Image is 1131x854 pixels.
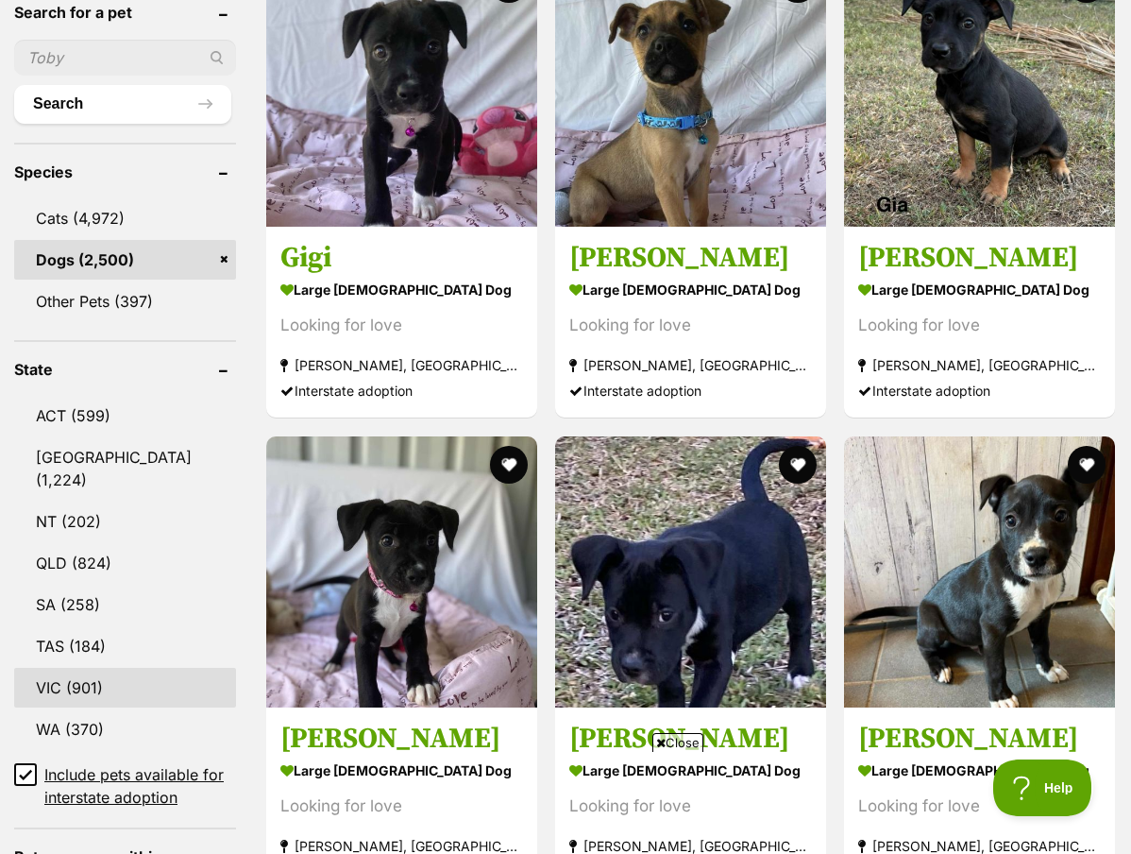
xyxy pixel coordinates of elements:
[14,396,236,436] a: ACT (599)
[858,757,1101,784] strong: large [DEMOGRAPHIC_DATA] Dog
[280,721,523,757] h3: [PERSON_NAME]
[280,379,523,404] div: Interstate adoption
[266,227,537,418] a: Gigi large [DEMOGRAPHIC_DATA] Dog Looking for love [PERSON_NAME], [GEOGRAPHIC_DATA] Interstate ad...
[14,502,236,541] a: NT (202)
[44,763,236,809] span: Include pets available for interstate adoption
[14,240,236,280] a: Dogs (2,500)
[569,241,812,277] h3: [PERSON_NAME]
[280,353,523,379] strong: [PERSON_NAME], [GEOGRAPHIC_DATA]
[844,436,1115,708] img: Gavin - American Staffordshire Terrier Dog
[569,721,812,757] h3: [PERSON_NAME]
[280,241,523,277] h3: Gigi
[569,277,812,304] strong: large [DEMOGRAPHIC_DATA] Dog
[1068,446,1106,484] button: favourite
[858,379,1101,404] div: Interstate adoption
[858,277,1101,304] strong: large [DEMOGRAPHIC_DATA] Dog
[490,446,528,484] button: favourite
[555,227,826,418] a: [PERSON_NAME] large [DEMOGRAPHIC_DATA] Dog Looking for love [PERSON_NAME], [GEOGRAPHIC_DATA] Inte...
[858,314,1101,339] div: Looking for love
[858,353,1101,379] strong: [PERSON_NAME], [GEOGRAPHIC_DATA]
[14,763,236,809] a: Include pets available for interstate adoption
[14,85,231,123] button: Search
[14,543,236,583] a: QLD (824)
[266,436,537,708] img: Gina - American Staffordshire Terrier Dog
[993,760,1093,816] iframe: Help Scout Beacon - Open
[14,668,236,708] a: VIC (901)
[569,379,812,404] div: Interstate adoption
[280,314,523,339] div: Looking for love
[779,446,817,484] button: favourite
[2,2,17,17] img: consumer-privacy-logo.png
[14,4,236,21] header: Search for a pet
[569,314,812,339] div: Looking for love
[555,436,826,708] img: Gracie - American Staffordshire Terrier Dog
[652,733,703,752] span: Close
[14,626,236,666] a: TAS (184)
[14,163,236,180] header: Species
[14,585,236,624] a: SA (258)
[14,198,236,238] a: Cats (4,972)
[844,227,1115,418] a: [PERSON_NAME] large [DEMOGRAPHIC_DATA] Dog Looking for love [PERSON_NAME], [GEOGRAPHIC_DATA] Inte...
[858,241,1101,277] h3: [PERSON_NAME]
[858,794,1101,819] div: Looking for love
[569,353,812,379] strong: [PERSON_NAME], [GEOGRAPHIC_DATA]
[14,40,236,76] input: Toby
[222,760,909,845] iframe: Advertisement
[858,721,1101,757] h3: [PERSON_NAME]
[14,709,236,749] a: WA (370)
[280,277,523,304] strong: large [DEMOGRAPHIC_DATA] Dog
[14,361,236,378] header: State
[14,437,236,500] a: [GEOGRAPHIC_DATA] (1,224)
[14,282,236,321] a: Other Pets (397)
